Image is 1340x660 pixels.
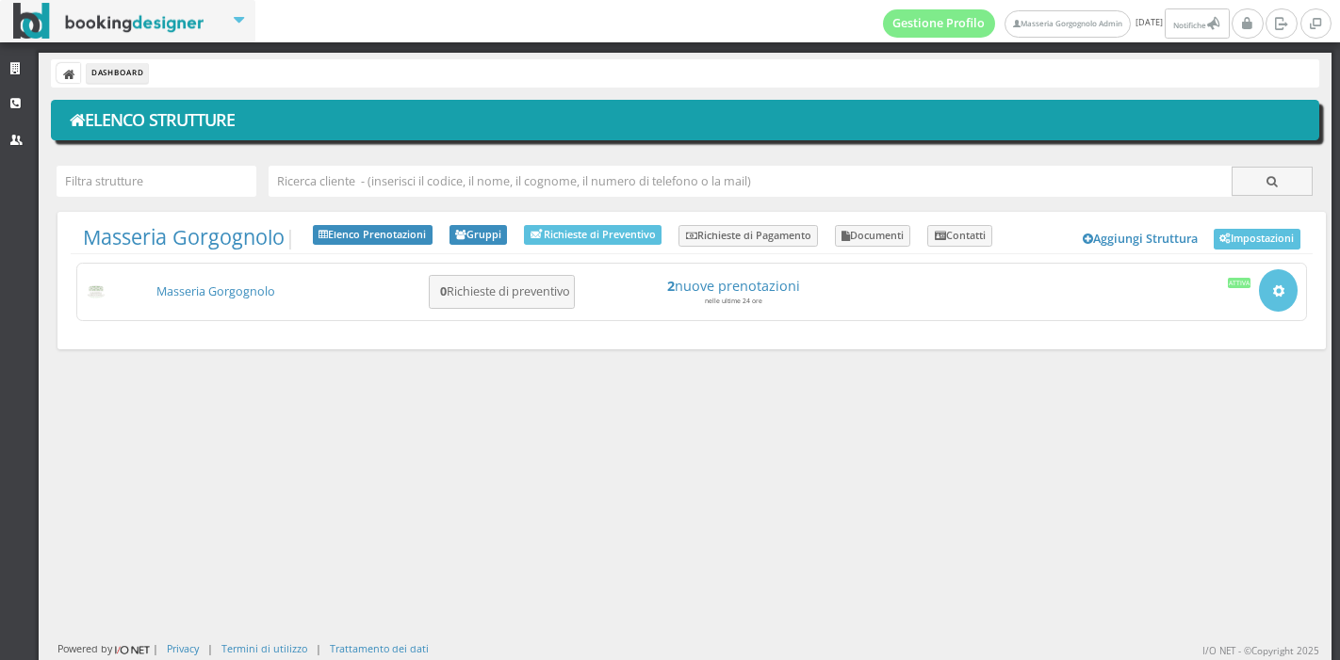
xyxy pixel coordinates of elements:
[1214,229,1300,250] a: Impostazioni
[835,225,911,248] a: Documenti
[589,278,877,294] h4: nuove prenotazioni
[269,166,1233,197] input: Ricerca cliente - (inserisci il codice, il nome, il cognome, il numero di telefono o la mail)
[221,641,307,655] a: Termini di utilizzo
[589,278,877,294] a: 2nuove prenotazioni
[927,225,992,248] a: Contatti
[156,283,275,299] a: Masseria Gorgognolo
[207,641,213,655] div: |
[429,275,575,310] button: 0Richieste di preventivo
[57,166,256,197] input: Filtra strutture
[883,9,996,38] a: Gestione Profilo
[83,225,296,250] span: |
[330,641,429,655] a: Trattamento dei dati
[1165,8,1229,39] button: Notifiche
[64,105,1307,137] h1: Elenco Strutture
[883,8,1233,39] span: [DATE]
[86,285,107,298] img: 0603869b585f11eeb13b0a069e529790_max100.png
[313,225,433,246] a: Elenco Prenotazioni
[449,225,508,246] a: Gruppi
[440,283,447,299] b: 0
[524,225,662,245] a: Richieste di Preventivo
[57,641,158,657] div: Powered by |
[1005,10,1131,38] a: Masseria Gorgognolo Admin
[705,297,762,305] small: nelle ultime 24 ore
[112,642,153,657] img: ionet_small_logo.png
[13,3,204,40] img: BookingDesigner.com
[316,641,321,655] div: |
[678,225,818,248] a: Richieste di Pagamento
[1073,225,1209,253] a: Aggiungi Struttura
[1228,278,1251,287] div: Attiva
[167,641,199,655] a: Privacy
[434,284,570,298] h5: Richieste di preventivo
[83,223,285,250] a: Masseria Gorgognolo
[87,63,148,84] li: Dashboard
[667,277,675,295] strong: 2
